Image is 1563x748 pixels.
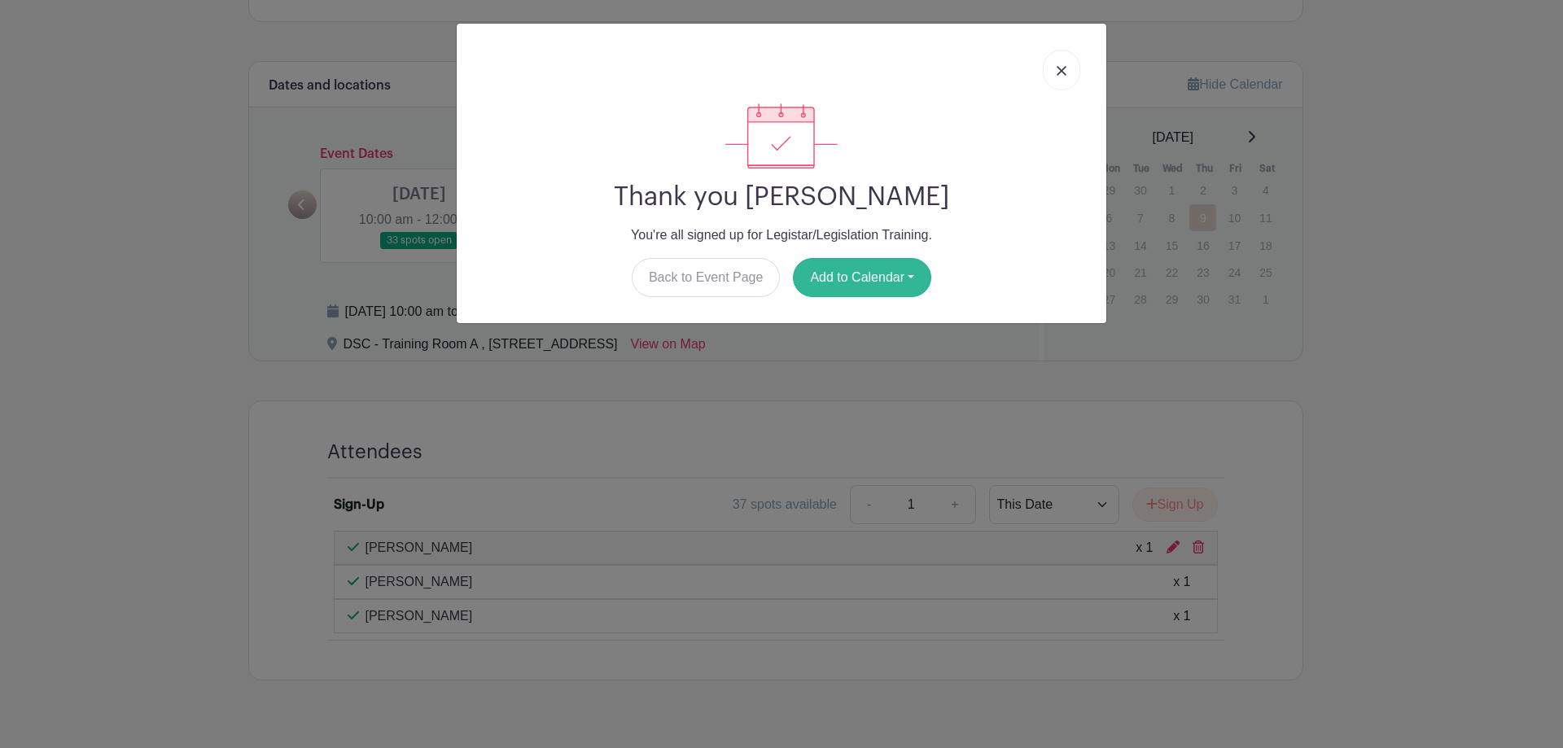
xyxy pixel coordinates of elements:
[470,182,1093,212] h2: Thank you [PERSON_NAME]
[725,103,838,168] img: signup_complete-c468d5dda3e2740ee63a24cb0ba0d3ce5d8a4ecd24259e683200fb1569d990c8.svg
[470,225,1093,245] p: You're all signed up for Legistar/Legislation Training.
[793,258,931,297] button: Add to Calendar
[632,258,781,297] a: Back to Event Page
[1057,66,1066,76] img: close_button-5f87c8562297e5c2d7936805f587ecaba9071eb48480494691a3f1689db116b3.svg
